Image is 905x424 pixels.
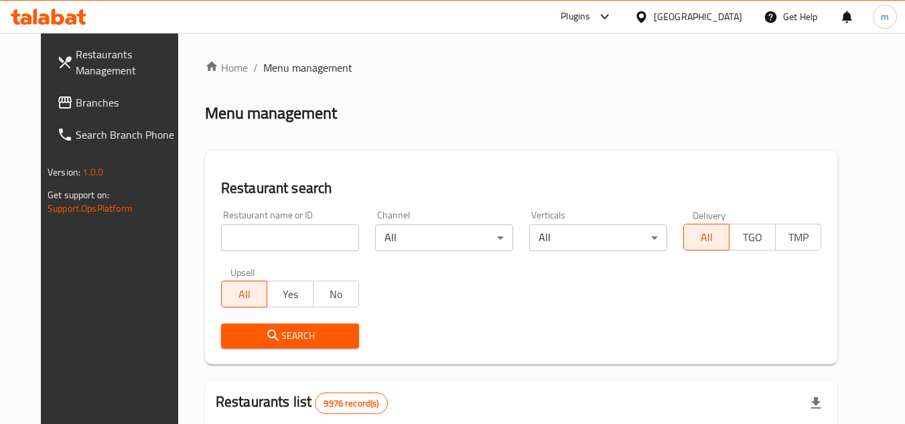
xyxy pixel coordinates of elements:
a: Restaurants Management [46,38,192,86]
div: All [375,224,513,251]
span: Branches [76,94,182,111]
label: Upsell [230,267,255,277]
div: All [529,224,667,251]
button: No [313,281,359,307]
button: All [683,224,729,251]
span: Yes [273,285,307,304]
span: TMP [781,228,816,247]
span: m [881,9,889,24]
span: Restaurants Management [76,46,182,78]
button: Yes [267,281,313,307]
label: Delivery [693,210,726,220]
span: Search [232,328,348,344]
h2: Restaurant search [221,178,821,198]
button: Search [221,324,359,348]
nav: breadcrumb [205,60,837,76]
button: TGO [729,224,775,251]
span: Get support on: [48,186,109,204]
li: / [253,60,258,76]
div: [GEOGRAPHIC_DATA] [654,9,742,24]
a: Support.OpsPlatform [48,200,133,217]
h2: Restaurants list [216,392,388,414]
div: Total records count [315,393,387,414]
span: All [227,285,262,304]
span: Menu management [263,60,352,76]
span: 1.0.0 [82,163,103,181]
a: Search Branch Phone [46,119,192,151]
div: Export file [800,387,832,419]
a: Branches [46,86,192,119]
button: All [221,281,267,307]
span: TGO [735,228,770,247]
a: Home [205,60,248,76]
h2: Menu management [205,102,337,124]
button: TMP [775,224,821,251]
span: Version: [48,163,80,181]
div: Plugins [561,9,590,25]
span: All [689,228,724,247]
span: 9976 record(s) [316,397,387,410]
input: Search for restaurant name or ID.. [221,224,359,251]
span: No [319,285,354,304]
span: Search Branch Phone [76,127,182,143]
